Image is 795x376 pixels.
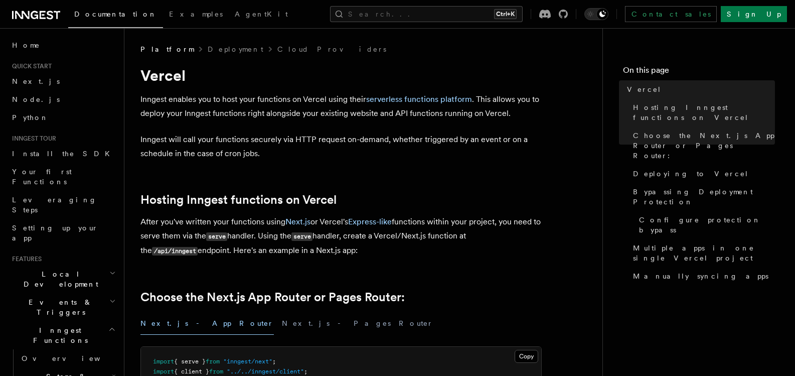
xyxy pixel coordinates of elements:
[494,9,517,19] kbd: Ctrl+K
[68,3,163,28] a: Documentation
[153,358,174,365] span: import
[169,10,223,18] span: Examples
[366,94,472,104] a: serverless functions platform
[515,350,538,363] button: Copy
[140,44,194,54] span: Platform
[208,44,263,54] a: Deployment
[153,368,174,375] span: import
[174,358,206,365] span: { serve }
[22,354,125,362] span: Overview
[8,90,118,108] a: Node.js
[8,293,118,321] button: Events & Triggers
[629,165,775,183] a: Deploying to Vercel
[282,312,433,335] button: Next.js - Pages Router
[623,64,775,80] h4: On this page
[12,224,98,242] span: Setting up your app
[8,135,56,143] span: Inngest tour
[623,80,775,98] a: Vercel
[330,6,523,22] button: Search...Ctrl+K
[12,150,116,158] span: Install the SDK
[629,127,775,165] a: Choose the Next.js App Router or Pages Router:
[74,10,157,18] span: Documentation
[348,217,392,226] a: Express-like
[639,215,775,235] span: Configure protection bypass
[140,66,542,84] h1: Vercel
[8,191,118,219] a: Leveraging Steps
[633,187,775,207] span: Bypassing Deployment Protection
[140,133,542,161] p: Inngest will call your functions securely via HTTP request on-demand, whether triggered by an eve...
[627,84,662,94] span: Vercel
[8,72,118,90] a: Next.js
[223,358,272,365] span: "inngest/next"
[8,62,52,70] span: Quick start
[8,297,109,317] span: Events & Triggers
[12,168,72,186] span: Your first Functions
[12,196,97,214] span: Leveraging Steps
[291,232,312,241] code: serve
[140,290,405,304] a: Choose the Next.js App Router or Pages Router:
[8,321,118,349] button: Inngest Functions
[206,358,220,365] span: from
[633,102,775,122] span: Hosting Inngest functions on Vercel
[633,271,768,281] span: Manually syncing apps
[12,95,60,103] span: Node.js
[629,239,775,267] a: Multiple apps in one single Vercel project
[140,215,542,258] p: After you've written your functions using or Vercel's functions within your project, you need to ...
[12,113,49,121] span: Python
[629,267,775,285] a: Manually syncing apps
[152,247,198,256] code: /api/inngest
[584,8,608,20] button: Toggle dark mode
[277,44,386,54] a: Cloud Providers
[227,368,304,375] span: "../../inngest/client"
[633,131,775,161] span: Choose the Next.js App Router or Pages Router:
[8,255,42,263] span: Features
[12,40,40,50] span: Home
[12,77,60,85] span: Next.js
[206,232,227,241] code: serve
[625,6,717,22] a: Contact sales
[140,92,542,120] p: Inngest enables you to host your functions on Vercel using their . This allows you to deploy your...
[629,98,775,127] a: Hosting Inngest functions on Vercel
[285,217,310,226] a: Next.js
[8,163,118,191] a: Your first Functions
[8,325,108,345] span: Inngest Functions
[272,358,276,365] span: ;
[174,368,209,375] span: { client }
[18,349,118,367] a: Overview
[8,269,109,289] span: Local Development
[140,312,274,335] button: Next.js - App Router
[8,36,118,54] a: Home
[8,108,118,127] a: Python
[8,219,118,247] a: Setting up your app
[8,265,118,293] button: Local Development
[633,169,749,179] span: Deploying to Vercel
[163,3,229,27] a: Examples
[629,183,775,211] a: Bypassing Deployment Protection
[209,368,223,375] span: from
[721,6,787,22] a: Sign Up
[229,3,294,27] a: AgentKit
[633,243,775,263] span: Multiple apps in one single Vercel project
[8,145,118,163] a: Install the SDK
[304,368,307,375] span: ;
[140,193,337,207] a: Hosting Inngest functions on Vercel
[635,211,775,239] a: Configure protection bypass
[235,10,288,18] span: AgentKit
